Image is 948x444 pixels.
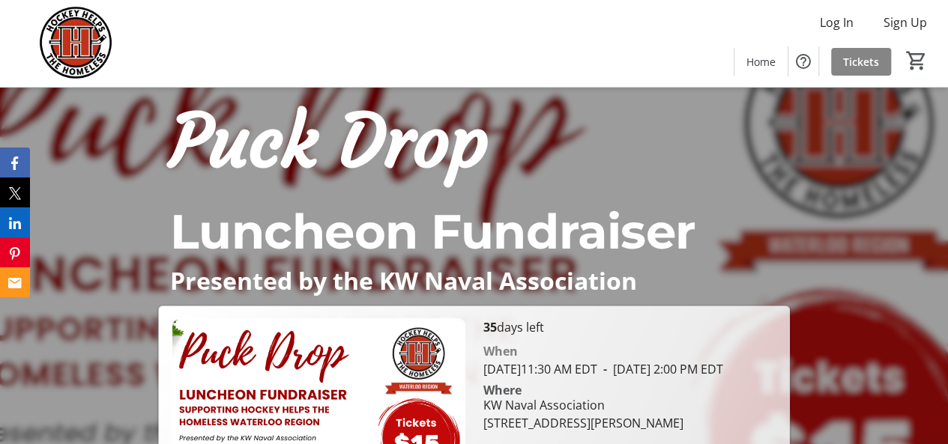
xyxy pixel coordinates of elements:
p: days left [483,318,778,336]
button: Sign Up [872,10,939,34]
p: Presented by the KW Naval Association [170,267,778,294]
button: Log In [808,10,866,34]
span: Home [746,54,776,70]
div: Where [483,384,522,396]
span: Puck Drop [170,97,489,186]
span: Sign Up [884,13,927,31]
div: [STREET_ADDRESS][PERSON_NAME] [483,414,683,432]
img: Hockey Helps the Homeless's Logo [9,6,142,81]
span: [DATE] 11:30 AM EDT [483,361,597,377]
span: [DATE] 2:00 PM EDT [597,361,723,377]
div: When [483,342,518,360]
button: Cart [903,47,930,74]
p: Luncheon Fundraiser [170,195,778,267]
span: 35 [483,319,497,335]
span: - [597,361,613,377]
a: Home [734,48,788,76]
a: Tickets [831,48,891,76]
span: Tickets [843,54,879,70]
span: Log In [820,13,854,31]
button: Help [788,46,818,76]
div: KW Naval Association [483,396,683,414]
